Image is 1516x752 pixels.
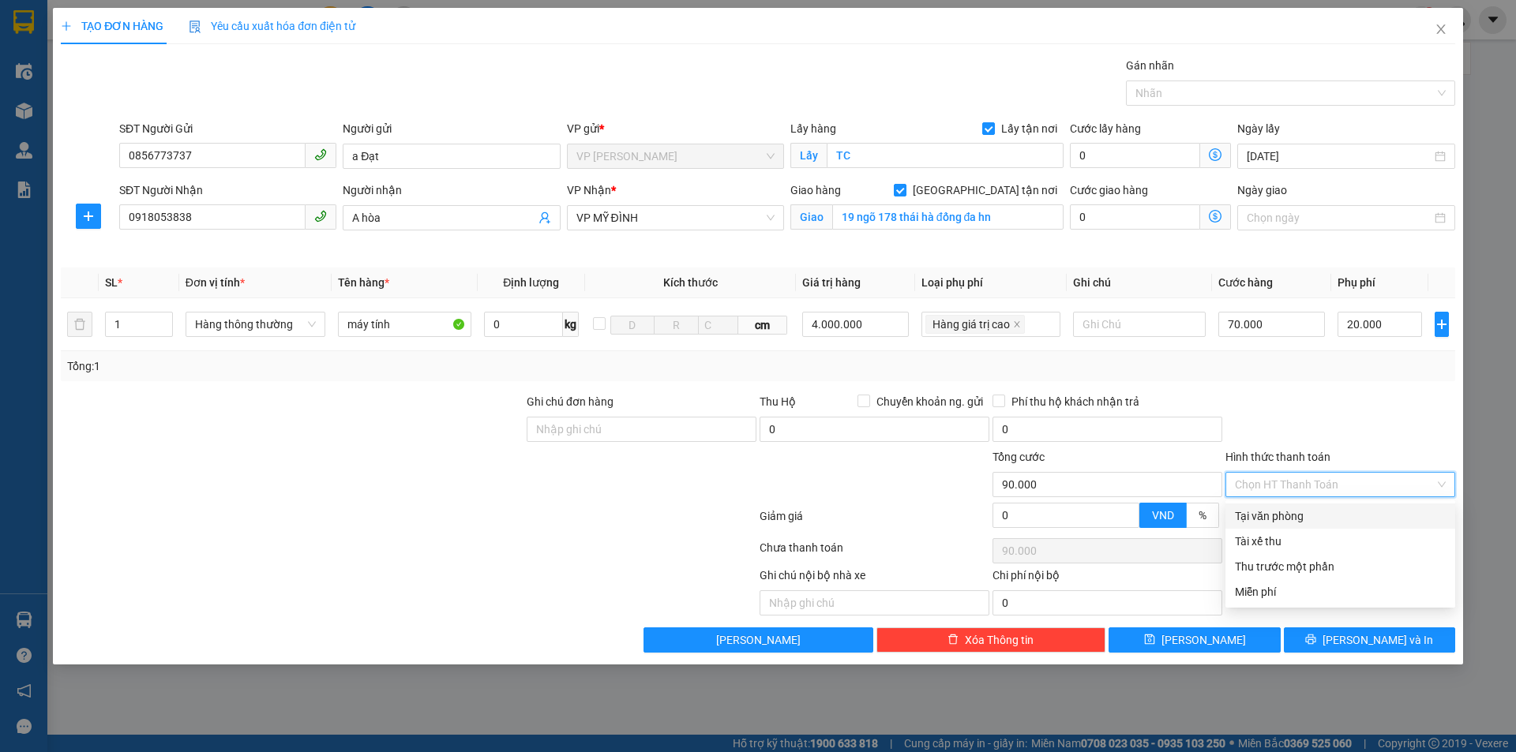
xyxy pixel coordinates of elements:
[338,276,389,289] span: Tên hàng
[1218,276,1273,289] span: Cước hàng
[76,204,101,229] button: plus
[159,315,169,324] span: up
[790,143,827,168] span: Lấy
[527,417,756,442] input: Ghi chú đơn hàng
[644,627,873,653] button: [PERSON_NAME]
[1225,451,1330,463] label: Hình thức thanh toán
[105,276,118,289] span: SL
[1284,627,1455,653] button: printer[PERSON_NAME] và In
[1013,320,1021,330] span: close
[947,634,959,646] span: delete
[1070,122,1141,135] label: Cước lấy hàng
[1435,318,1448,331] span: plus
[654,316,699,335] input: R
[67,357,585,375] div: Tổng: 1
[790,122,836,135] span: Lấy hàng
[832,204,1064,230] input: Giao tận nơi
[1070,143,1200,168] input: Cước lấy hàng
[67,312,92,337] button: delete
[1126,517,1135,526] span: down
[1073,312,1206,337] input: Ghi Chú
[1435,151,1446,162] span: close-circle
[343,120,560,137] div: Người gửi
[1247,148,1431,165] input: Ngày lấy
[1323,631,1433,649] span: [PERSON_NAME] và In
[1109,627,1280,653] button: save[PERSON_NAME]
[1209,148,1221,161] span: dollar-circle
[1235,533,1446,550] div: Tài xế thu
[876,627,1106,653] button: deleteXóa Thông tin
[1247,209,1431,226] input: Ngày giao
[995,120,1064,137] span: Lấy tận nơi
[993,451,1045,463] span: Tổng cước
[538,211,551,224] span: user-add
[1235,583,1446,600] div: Miễn phí
[576,206,775,230] span: VP MỸ ĐÌNH
[1435,312,1449,337] button: plus
[758,539,991,567] div: Chưa thanh toán
[663,276,718,289] span: Kích thước
[965,631,1034,649] span: Xóa Thông tin
[567,184,611,196] span: VP Nhận
[1005,393,1146,410] span: Phí thu hộ khách nhận trả
[1070,184,1148,196] label: Cước giao hàng
[189,20,355,32] span: Yêu cầu xuất hóa đơn điện tử
[1121,515,1139,527] span: Decrease Value
[906,181,1064,199] span: [GEOGRAPHIC_DATA] tận nơi
[503,276,559,289] span: Định lượng
[1067,268,1212,298] th: Ghi chú
[119,181,336,199] div: SĐT Người Nhận
[1126,505,1135,514] span: up
[993,567,1222,590] div: Chi phí nội bộ
[1419,8,1463,52] button: Close
[563,312,579,337] span: kg
[77,210,100,223] span: plus
[155,312,172,324] span: Increase Value
[760,590,989,615] input: Nhập ghi chú
[925,315,1025,334] span: Hàng giá trị cao
[1161,631,1246,649] span: [PERSON_NAME]
[1235,558,1446,575] div: Thu trước một phần
[567,120,784,137] div: VP gửi
[1237,184,1287,196] label: Ngày giao
[870,393,989,410] span: Chuyển khoản ng. gửi
[1152,509,1174,522] span: VND
[802,276,861,289] span: Giá trị hàng
[338,312,471,337] input: VD: Bàn, Ghế
[576,144,775,168] span: VP THANH CHƯƠNG
[698,316,738,335] input: C
[1199,509,1206,522] span: %
[760,395,796,408] span: Thu Hộ
[1209,210,1221,223] span: dollar-circle
[716,631,801,649] span: [PERSON_NAME]
[790,184,841,196] span: Giao hàng
[314,210,327,223] span: phone
[1237,122,1280,135] label: Ngày lấy
[790,204,832,230] span: Giao
[1305,634,1316,646] span: printer
[738,316,787,335] span: cm
[1235,507,1446,525] div: Tại văn phòng
[159,326,169,335] span: down
[1070,204,1200,230] input: Cước giao hàng
[61,20,163,32] span: TẠO ĐƠN HÀNG
[932,316,1010,333] span: Hàng giá trị cao
[314,148,327,161] span: phone
[758,507,991,535] div: Giảm giá
[527,395,614,408] label: Ghi chú đơn hàng
[186,276,245,289] span: Đơn vị tính
[189,21,201,33] img: icon
[760,567,989,590] div: Ghi chú nội bộ nhà xe
[61,21,72,32] span: plus
[119,120,336,137] div: SĐT Người Gửi
[1126,59,1174,72] label: Gán nhãn
[610,316,655,335] input: D
[1435,23,1447,36] span: close
[915,268,1067,298] th: Loại phụ phí
[827,143,1064,168] input: Lấy tận nơi
[1121,503,1139,515] span: Increase Value
[1144,634,1155,646] span: save
[1338,276,1375,289] span: Phụ phí
[155,324,172,336] span: Decrease Value
[802,312,909,337] input: 0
